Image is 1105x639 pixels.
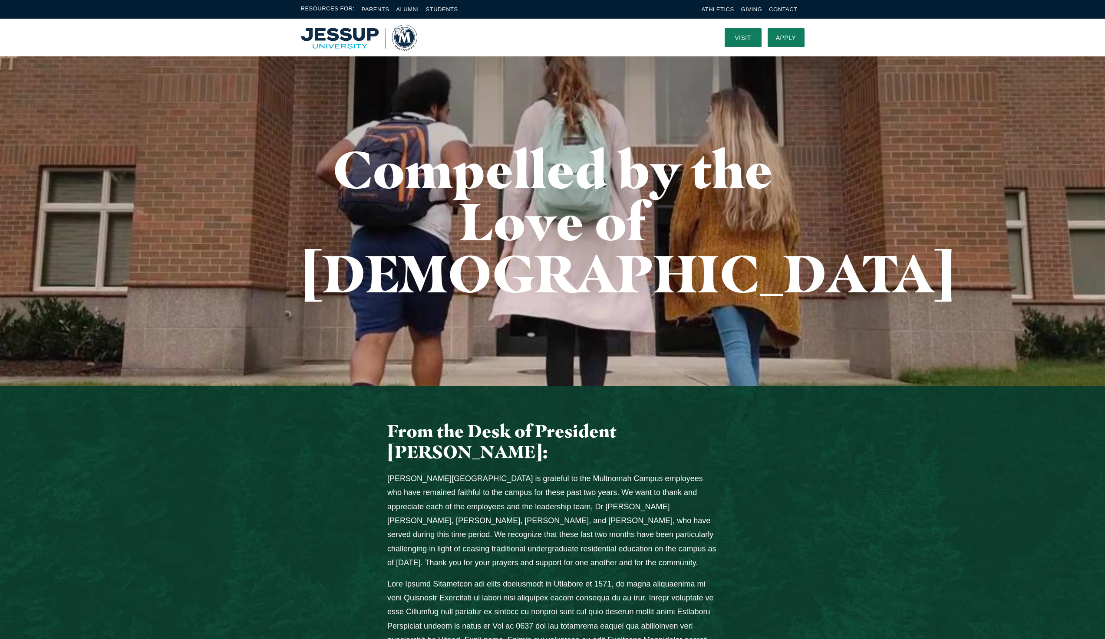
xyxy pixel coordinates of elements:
[725,28,762,47] a: Visit
[741,6,762,13] a: Giving
[702,6,734,13] a: Athletics
[362,6,389,13] a: Parents
[301,25,417,51] a: Home
[301,143,805,299] h1: Compelled by the Love of [DEMOGRAPHIC_DATA]
[426,6,458,13] a: Students
[301,4,355,14] span: Resources For:
[301,25,417,51] img: Multnomah University Logo
[387,472,718,570] p: [PERSON_NAME][GEOGRAPHIC_DATA] is grateful to the Multnomah Campus employees who have remained fa...
[768,28,805,47] a: Apply
[387,420,617,462] span: From the Desk of President [PERSON_NAME]:
[396,6,419,13] a: Alumni
[769,6,797,13] a: Contact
